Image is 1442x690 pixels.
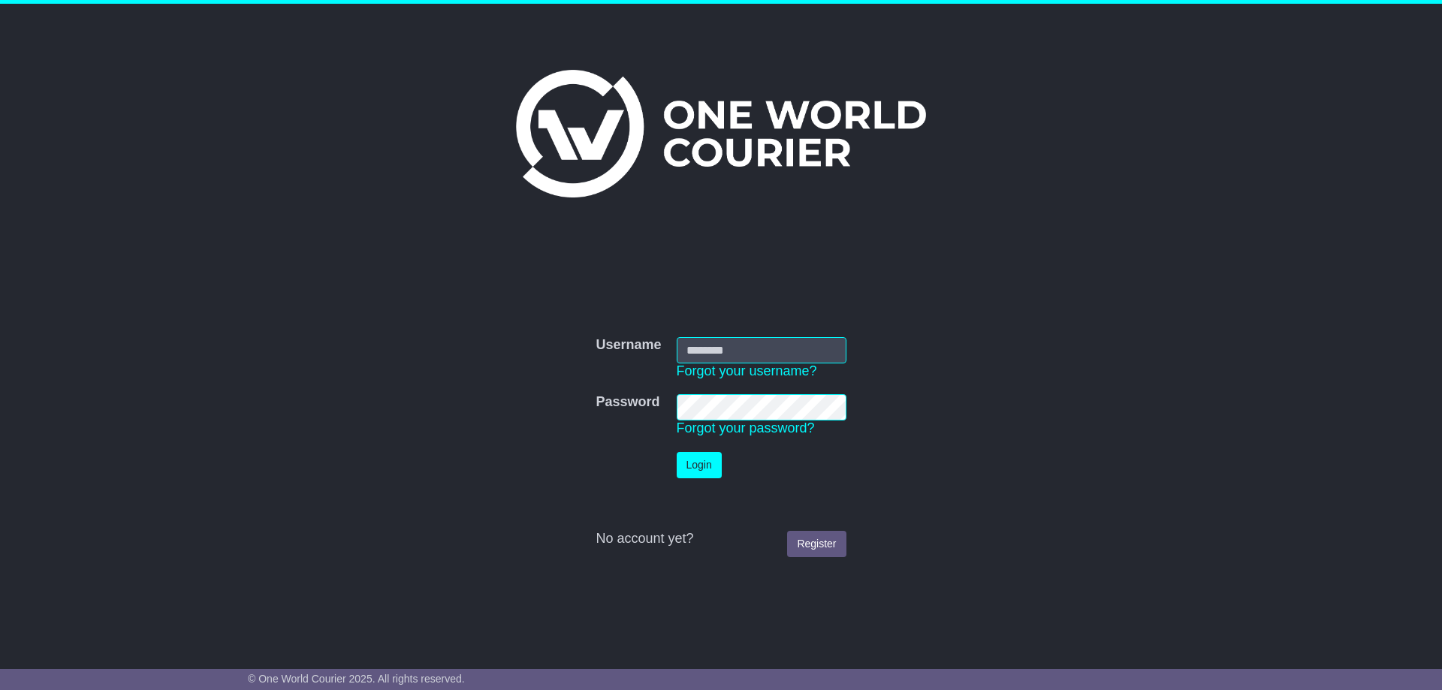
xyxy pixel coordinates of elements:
label: Username [596,337,661,354]
label: Password [596,394,659,411]
a: Register [787,531,846,557]
span: © One World Courier 2025. All rights reserved. [248,673,465,685]
button: Login [677,452,722,478]
a: Forgot your password? [677,420,815,435]
img: One World [516,70,926,197]
div: No account yet? [596,531,846,547]
a: Forgot your username? [677,363,817,378]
